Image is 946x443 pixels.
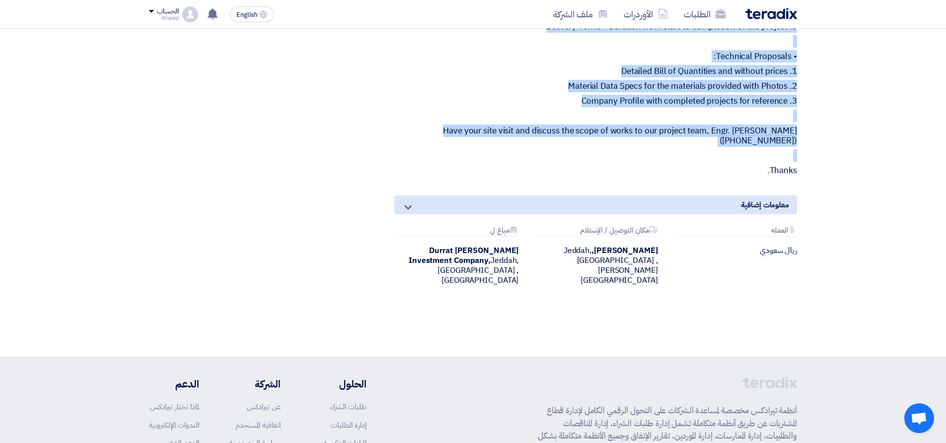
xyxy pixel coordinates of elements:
[182,6,198,22] img: profile_test.png
[331,420,366,431] a: إدارة الطلبات
[533,246,657,285] div: Jeddah, [GEOGRAPHIC_DATA] ,[PERSON_NAME][GEOGRAPHIC_DATA]
[677,226,797,237] div: العمله
[673,246,797,255] div: ريال سعودي
[741,199,789,210] span: معلومات إضافية
[157,7,178,16] div: الحساب
[394,52,797,62] p: • Technical Proposals:
[236,11,257,18] span: English
[310,377,366,391] li: الحلول
[394,166,797,176] p: Thanks.
[409,245,518,266] b: Durrat [PERSON_NAME] Investment Company,
[394,96,797,106] p: 3. Company Profile with completed projects for reference
[394,81,797,91] p: 2. Material Data Specs for the materials provided with Photos
[676,2,733,26] a: الطلبات
[394,22,797,32] p: 3. Delivery Terms - Duration from start to completion of the project
[545,2,616,26] a: ملف الشركة
[398,226,518,237] div: مباع ل
[149,420,199,431] a: الندوات الإلكترونية
[230,6,274,22] button: English
[150,401,199,412] a: لماذا تختار تيرادكس
[247,401,281,412] a: عن تيرادكس
[745,8,797,19] img: Teradix logo
[394,66,797,76] p: 1. Detailed Bill of Quantities and without prices
[591,245,658,256] b: [PERSON_NAME],
[235,420,281,431] a: اتفاقية المستخدم
[394,126,797,146] p: Have your site visit and discuss the scope of works to our project team, Engr. [PERSON_NAME] ([PH...
[904,403,934,433] a: Open chat
[229,377,281,391] li: الشركة
[616,2,676,26] a: الأوردرات
[394,246,518,285] div: Jeddah, [GEOGRAPHIC_DATA] ,[GEOGRAPHIC_DATA]
[537,226,657,237] div: مكان التوصيل / الإستلام
[330,401,366,412] a: طلبات الشراء
[149,15,178,21] div: Khaled
[149,377,199,391] li: الدعم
